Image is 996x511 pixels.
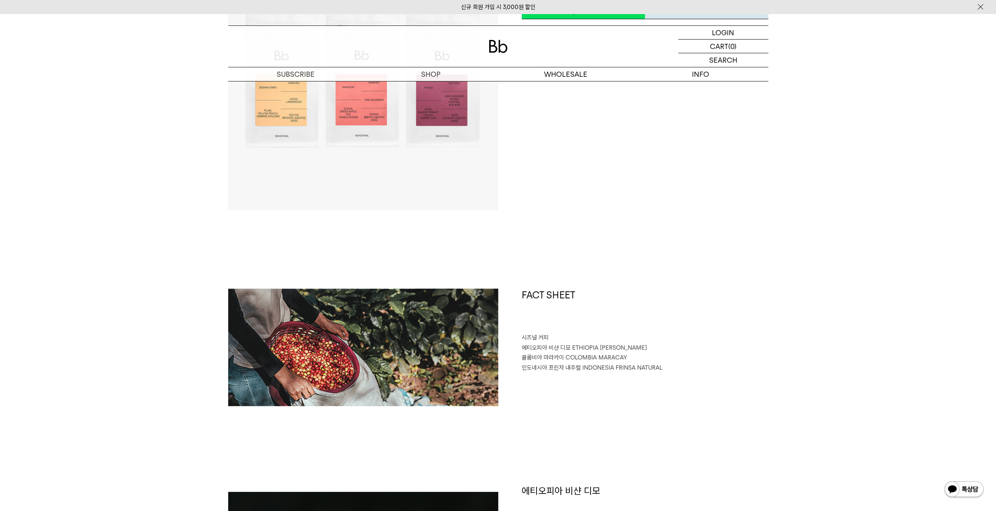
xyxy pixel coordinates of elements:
[633,67,768,81] p: INFO
[363,67,498,81] a: SHOP
[489,40,508,53] img: 로고
[461,4,535,11] a: 신규 회원 가입 시 3,000원 할인
[709,53,737,67] p: SEARCH
[522,289,768,333] h1: FACT SHEET
[712,26,734,39] p: LOGIN
[498,67,633,81] p: WHOLESALE
[678,40,768,53] a: CART (0)
[944,480,984,499] img: 카카오톡 채널 1:1 채팅 버튼
[522,364,581,371] span: 인도네시아 프린자 내추럴
[228,289,498,406] img: 9월의 커피 3종 (각 200g x3)
[582,364,663,371] span: INDONESIA FRINSA NATURAL
[678,26,768,40] a: LOGIN
[566,354,627,361] span: COLOMBIA MARACAY
[728,40,737,53] p: (0)
[710,40,728,53] p: CART
[522,354,564,361] span: 콜롬비아 마라카이
[522,344,571,351] span: 에티오피아 비샨 디모
[572,344,647,351] span: ETHIOPIA [PERSON_NAME]
[228,67,363,81] a: SUBSCRIBE
[522,334,549,341] span: 시즈널 커피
